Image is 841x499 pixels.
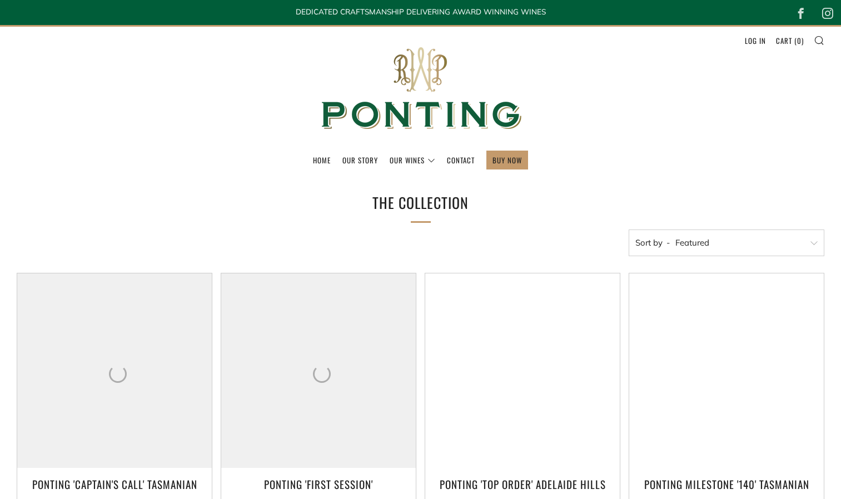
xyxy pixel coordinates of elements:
a: Our Wines [390,151,435,169]
span: 0 [797,35,802,46]
a: Contact [447,151,475,169]
a: BUY NOW [492,151,522,169]
a: Log in [745,32,766,49]
a: Home [313,151,331,169]
img: Ponting Wines [310,27,532,151]
h1: The Collection [254,190,588,216]
a: Cart (0) [776,32,804,49]
a: Our Story [342,151,378,169]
